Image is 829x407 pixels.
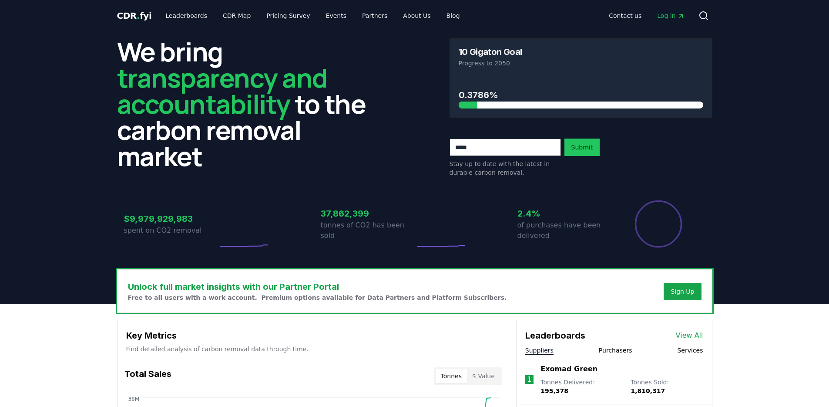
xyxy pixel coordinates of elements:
span: 1,810,317 [631,387,665,394]
a: Sign Up [671,287,694,296]
h3: 37,862,399 [321,207,415,220]
a: Pricing Survey [259,8,317,24]
h3: $9,979,929,983 [124,212,218,225]
p: Stay up to date with the latest in durable carbon removal. [450,159,561,177]
h3: Key Metrics [126,329,500,342]
h3: Total Sales [124,367,171,385]
button: Sign Up [664,283,701,300]
button: Services [677,346,703,355]
a: Partners [355,8,394,24]
a: CDR.fyi [117,10,152,22]
h2: We bring to the carbon removal market [117,38,380,169]
a: About Us [396,8,437,24]
a: Exomad Green [540,364,597,374]
p: of purchases have been delivered [517,220,611,241]
span: CDR fyi [117,10,152,21]
h3: 10 Gigaton Goal [459,47,522,56]
p: spent on CO2 removal [124,225,218,236]
a: Log in [650,8,691,24]
nav: Main [158,8,467,24]
a: Leaderboards [158,8,214,24]
h3: 2.4% [517,207,611,220]
span: Log in [657,11,684,20]
h3: 0.3786% [459,88,703,102]
div: Percentage of sales delivered [634,200,683,248]
h3: Unlock full market insights with our Partner Portal [128,280,507,293]
span: transparency and accountability [117,60,327,122]
p: Tonnes Sold : [631,378,703,395]
h3: Leaderboards [525,329,585,342]
span: . [137,10,140,21]
p: Tonnes Delivered : [540,378,622,395]
p: Progress to 2050 [459,59,703,68]
a: Blog [440,8,467,24]
a: CDR Map [216,8,258,24]
p: 1 [527,374,531,385]
p: Free to all users with a work account. Premium options available for Data Partners and Platform S... [128,293,507,302]
p: Find detailed analysis of carbon removal data through time. [126,345,500,353]
button: $ Value [467,369,500,383]
tspan: 38M [128,396,139,402]
button: Suppliers [525,346,554,355]
nav: Main [602,8,691,24]
a: View All [676,330,703,341]
button: Purchasers [599,346,632,355]
a: Contact us [602,8,648,24]
p: tonnes of CO2 has been sold [321,220,415,241]
button: Tonnes [436,369,467,383]
span: 195,378 [540,387,568,394]
a: Events [319,8,353,24]
button: Submit [564,139,600,156]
